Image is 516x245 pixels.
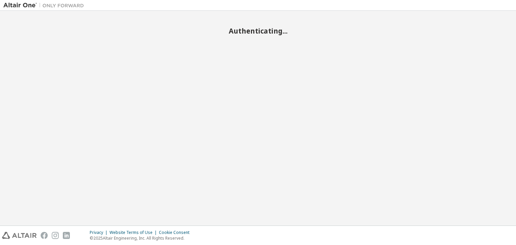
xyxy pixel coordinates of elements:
[2,232,37,239] img: altair_logo.svg
[90,235,193,241] p: © 2025 Altair Engineering, Inc. All Rights Reserved.
[52,232,59,239] img: instagram.svg
[90,230,110,235] div: Privacy
[63,232,70,239] img: linkedin.svg
[3,27,513,35] h2: Authenticating...
[159,230,193,235] div: Cookie Consent
[110,230,159,235] div: Website Terms of Use
[41,232,48,239] img: facebook.svg
[3,2,87,9] img: Altair One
